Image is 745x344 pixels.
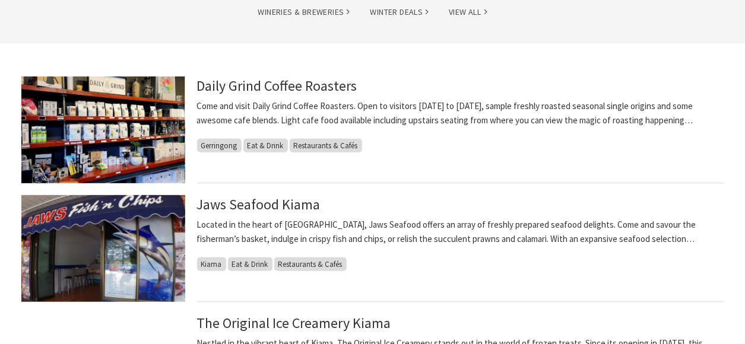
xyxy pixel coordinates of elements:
p: Come and visit Daily Grind Coffee Roasters. Open to visitors [DATE] to [DATE], sample freshly roa... [197,99,724,128]
span: Gerringong [197,139,242,152]
a: Jaws Seafood Kiama [197,195,321,214]
a: Daily Grind Coffee Roasters [197,77,357,95]
a: Winter Deals [370,5,429,19]
a: The Original Ice Creamery Kiama [197,314,391,332]
img: Jaws [21,195,185,302]
a: Wineries & Breweries [258,5,350,19]
p: Located in the heart of [GEOGRAPHIC_DATA], Jaws Seafood offers an array of freshly prepared seafo... [197,218,724,246]
a: View All [449,5,487,19]
span: Restaurants & Cafés [274,257,347,271]
span: Restaurants & Cafés [290,139,362,152]
img: Daily Grind Coffee Roasters Retail [21,77,185,183]
span: Eat & Drink [228,257,272,271]
span: Eat & Drink [243,139,288,152]
span: Kiama [197,257,226,271]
